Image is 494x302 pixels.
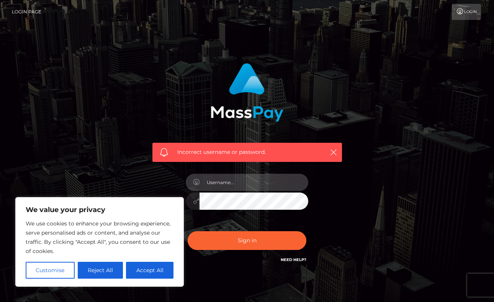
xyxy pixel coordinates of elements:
img: MassPay Login [211,63,283,122]
input: Username... [200,174,308,191]
p: We use cookies to enhance your browsing experience, serve personalised ads or content, and analys... [26,219,173,256]
button: Accept All [126,262,173,279]
p: We value your privacy [26,205,173,214]
a: Login [452,4,481,20]
span: Incorrect username or password. [177,148,317,156]
a: Need Help? [281,257,306,262]
div: We value your privacy [15,197,184,287]
button: Sign in [188,231,306,250]
button: Reject All [78,262,123,279]
button: Customise [26,262,75,279]
a: Login Page [12,4,41,20]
